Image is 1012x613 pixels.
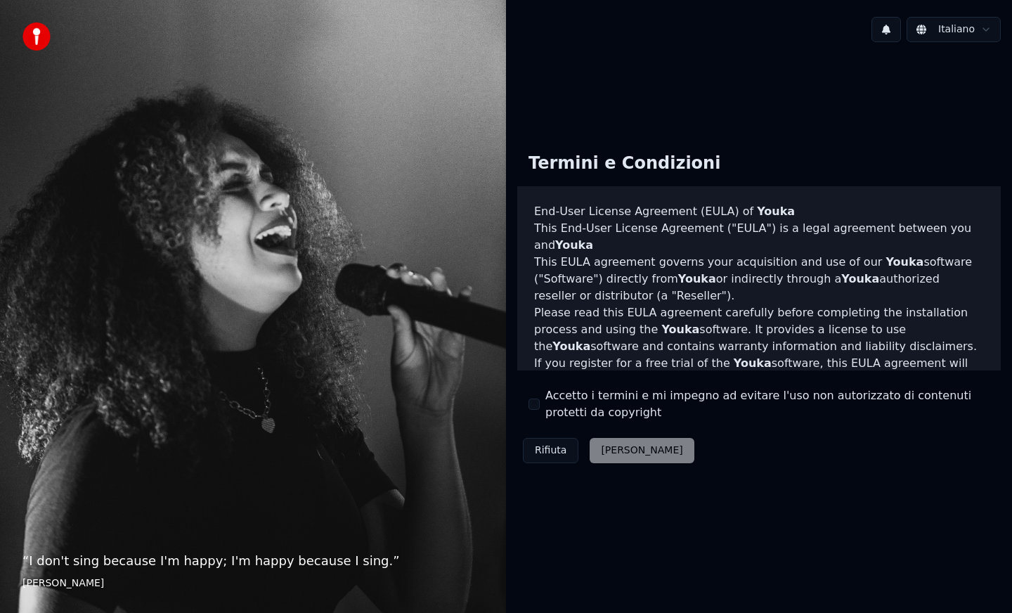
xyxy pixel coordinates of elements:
[534,304,984,355] p: Please read this EULA agreement carefully before completing the installation process and using th...
[534,254,984,304] p: This EULA agreement governs your acquisition and use of our software ("Software") directly from o...
[523,438,578,463] button: Rifiuta
[534,355,984,422] p: If you register for a free trial of the software, this EULA agreement will also govern that trial...
[534,203,984,220] h3: End-User License Agreement (EULA) of
[552,340,590,353] span: Youka
[678,272,716,285] span: Youka
[555,238,593,252] span: Youka
[757,205,795,218] span: Youka
[734,356,772,370] span: Youka
[517,141,732,186] div: Termini e Condizioni
[885,255,923,269] span: Youka
[22,551,484,571] p: “ I don't sing because I'm happy; I'm happy because I sing. ”
[841,272,879,285] span: Youka
[534,220,984,254] p: This End-User License Agreement ("EULA") is a legal agreement between you and
[22,576,484,591] footer: [PERSON_NAME]
[661,323,699,336] span: Youka
[22,22,51,51] img: youka
[545,387,990,421] label: Accetto i termini e mi impegno ad evitare l'uso non autorizzato di contenuti protetti da copyright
